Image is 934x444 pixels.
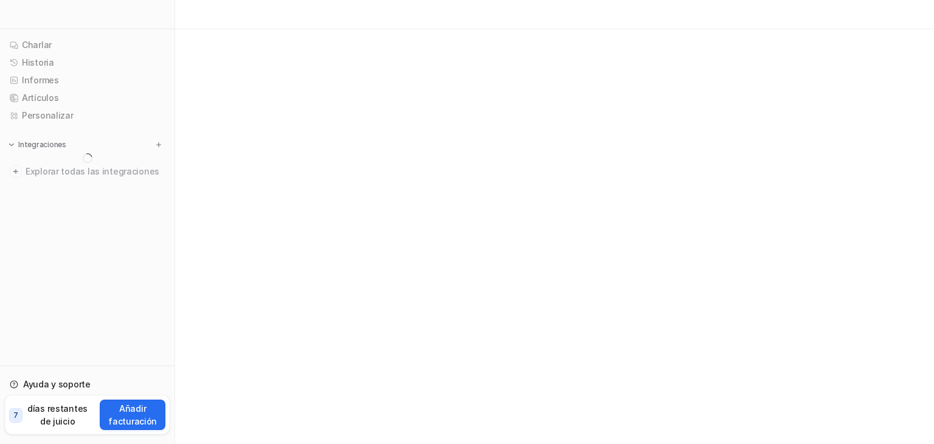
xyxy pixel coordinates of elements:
font: Integraciones [18,140,66,149]
font: Ayuda y soporte [23,379,91,389]
a: Personalizar [5,107,170,124]
font: Charlar [22,40,52,50]
font: Explorar todas las integraciones [26,166,159,176]
img: menu_add.svg [154,140,163,149]
font: días restantes de juicio [27,403,88,426]
button: Integraciones [5,139,70,151]
a: Ayuda y soporte [5,376,170,393]
font: Personalizar [22,110,74,120]
a: Informes [5,72,170,89]
font: Añadir facturación [108,403,157,426]
font: Informes [22,75,59,85]
img: expandir menú [7,140,16,149]
font: Historia [22,57,54,68]
font: 7 [13,411,18,420]
a: Explorar todas las integraciones [5,163,170,180]
button: Añadir facturación [100,400,165,430]
font: Artículos [22,92,58,103]
a: Historia [5,54,170,71]
img: Explora todas las integraciones [10,165,22,178]
a: Charlar [5,36,170,54]
a: Artículos [5,89,170,106]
